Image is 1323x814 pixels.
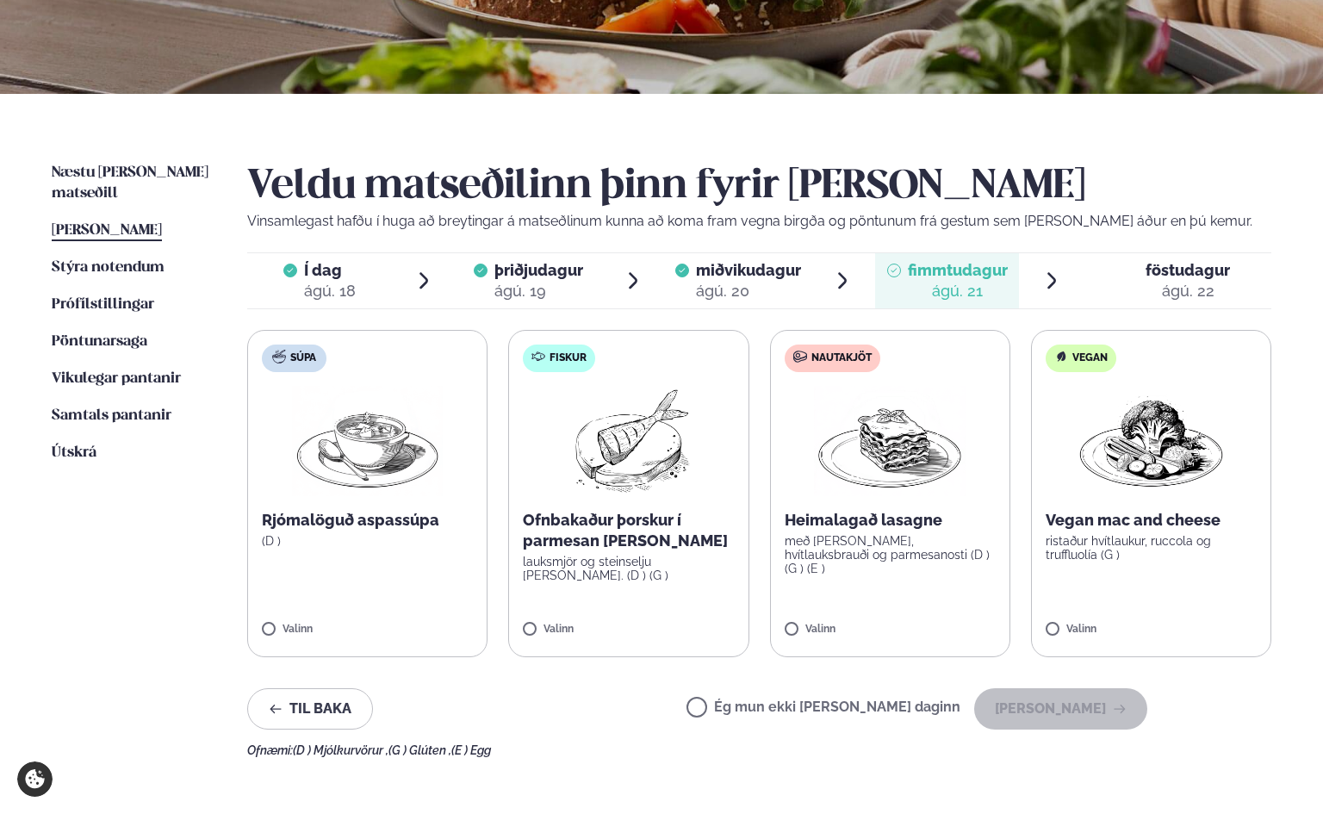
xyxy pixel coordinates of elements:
p: lauksmjör og steinselju [PERSON_NAME]. (D ) (G ) [523,555,734,582]
span: miðvikudagur [696,261,801,279]
span: Næstu [PERSON_NAME] matseðill [52,165,208,201]
img: Fish.png [553,386,705,496]
p: Heimalagað lasagne [785,510,996,531]
a: Stýra notendum [52,258,165,278]
span: Vegan [1072,351,1108,365]
span: Nautakjöt [811,351,872,365]
span: (G ) Glúten , [388,743,451,757]
h2: Veldu matseðilinn þinn fyrir [PERSON_NAME] [247,163,1271,211]
img: Soup.png [292,386,444,496]
span: föstudagur [1146,261,1230,279]
p: Vinsamlegast hafðu í huga að breytingar á matseðlinum kunna að koma fram vegna birgða og pöntunum... [247,211,1271,232]
div: Ofnæmi: [247,743,1271,757]
span: Prófílstillingar [52,297,154,312]
p: Vegan mac and cheese [1046,510,1257,531]
div: ágú. 22 [1146,281,1230,301]
div: ágú. 20 [696,281,801,301]
span: Fiskur [550,351,587,365]
span: (E ) Egg [451,743,491,757]
p: Rjómalöguð aspassúpa [262,510,473,531]
img: fish.svg [531,350,545,364]
button: Til baka [247,688,373,730]
span: Útskrá [52,445,96,460]
a: Pöntunarsaga [52,332,147,352]
p: Ofnbakaður þorskur í parmesan [PERSON_NAME] [523,510,734,551]
p: ristaður hvítlaukur, ruccola og truffluolía (G ) [1046,534,1257,562]
img: Vegan.png [1076,386,1227,496]
img: soup.svg [272,350,286,364]
span: Vikulegar pantanir [52,371,181,386]
span: Samtals pantanir [52,408,171,423]
span: Súpa [290,351,316,365]
a: Næstu [PERSON_NAME] matseðill [52,163,213,204]
a: Útskrá [52,443,96,463]
a: Vikulegar pantanir [52,369,181,389]
span: fimmtudagur [908,261,1008,279]
a: Samtals pantanir [52,406,171,426]
a: [PERSON_NAME] [52,221,162,241]
img: Lasagna.png [814,386,966,496]
img: beef.svg [793,350,807,364]
div: ágú. 21 [908,281,1008,301]
button: [PERSON_NAME] [974,688,1147,730]
img: Vegan.svg [1054,350,1068,364]
div: ágú. 19 [494,281,583,301]
p: með [PERSON_NAME], hvítlauksbrauði og parmesanosti (D ) (G ) (E ) [785,534,996,575]
p: (D ) [262,534,473,548]
span: Í dag [304,260,356,281]
span: Pöntunarsaga [52,334,147,349]
div: ágú. 18 [304,281,356,301]
span: Stýra notendum [52,260,165,275]
a: Prófílstillingar [52,295,154,315]
span: þriðjudagur [494,261,583,279]
span: [PERSON_NAME] [52,223,162,238]
span: (D ) Mjólkurvörur , [293,743,388,757]
a: Cookie settings [17,761,53,797]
